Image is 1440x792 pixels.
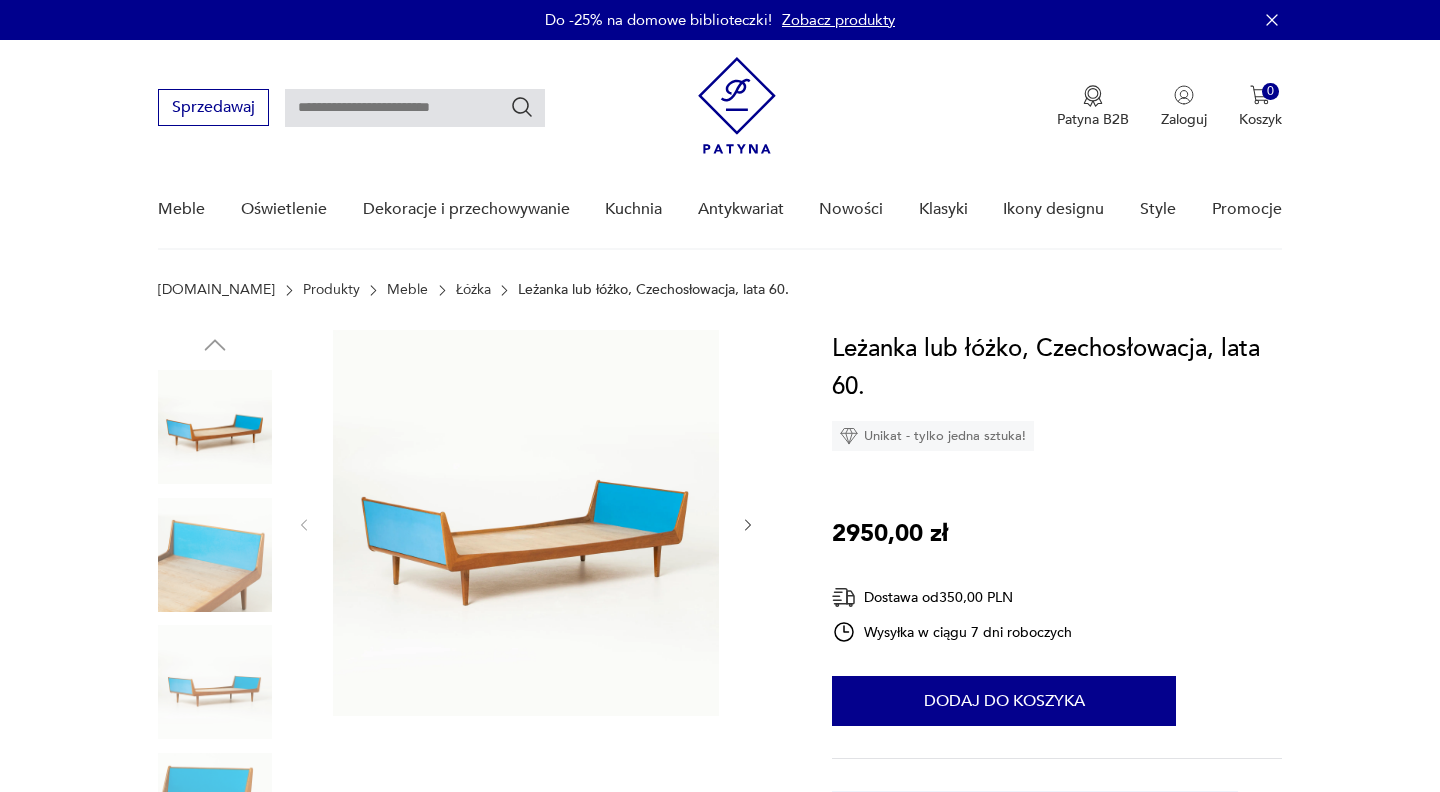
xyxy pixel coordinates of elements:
p: Patyna B2B [1057,110,1129,129]
img: Zdjęcie produktu Leżanka lub łóżko, Czechosłowacja, lata 60. [158,370,272,484]
a: Ikona medaluPatyna B2B [1057,85,1129,129]
a: Sprzedawaj [158,102,269,116]
a: Łóżka [456,282,491,298]
img: Zdjęcie produktu Leżanka lub łóżko, Czechosłowacja, lata 60. [333,330,719,716]
p: Leżanka lub łóżko, Czechosłowacja, lata 60. [518,282,789,298]
a: Produkty [303,282,360,298]
img: Zdjęcie produktu Leżanka lub łóżko, Czechosłowacja, lata 60. [158,498,272,612]
img: Ikona diamentu [840,427,858,445]
p: Koszyk [1239,110,1282,129]
img: Ikonka użytkownika [1174,85,1194,105]
a: Klasyki [919,171,968,248]
div: Wysyłka w ciągu 7 dni roboczych [832,620,1072,644]
a: Antykwariat [698,171,784,248]
a: Zobacz produkty [782,10,895,30]
button: 0Koszyk [1239,85,1282,129]
p: Do -25% na domowe biblioteczki! [545,10,772,30]
a: [DOMAIN_NAME] [158,282,275,298]
div: Dostawa od 350,00 PLN [832,585,1072,610]
div: Unikat - tylko jedna sztuka! [832,421,1034,451]
a: Style [1140,171,1176,248]
a: Meble [158,171,205,248]
p: Zaloguj [1161,110,1207,129]
a: Kuchnia [605,171,662,248]
div: 0 [1262,83,1279,100]
img: Ikona dostawy [832,585,856,610]
img: Patyna - sklep z meblami i dekoracjami vintage [698,57,776,154]
a: Meble [387,282,428,298]
a: Nowości [819,171,883,248]
img: Zdjęcie produktu Leżanka lub łóżko, Czechosłowacja, lata 60. [158,625,272,739]
img: Ikona medalu [1083,85,1103,107]
button: Patyna B2B [1057,85,1129,129]
a: Oświetlenie [241,171,327,248]
button: Dodaj do koszyka [832,676,1176,726]
h1: Leżanka lub łóżko, Czechosłowacja, lata 60. [832,330,1281,406]
button: Szukaj [510,95,534,119]
p: 2950,00 zł [832,515,948,553]
img: Ikona koszyka [1250,85,1270,105]
button: Sprzedawaj [158,89,269,126]
a: Promocje [1212,171,1282,248]
a: Ikony designu [1003,171,1104,248]
button: Zaloguj [1161,85,1207,129]
a: Dekoracje i przechowywanie [363,171,570,248]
